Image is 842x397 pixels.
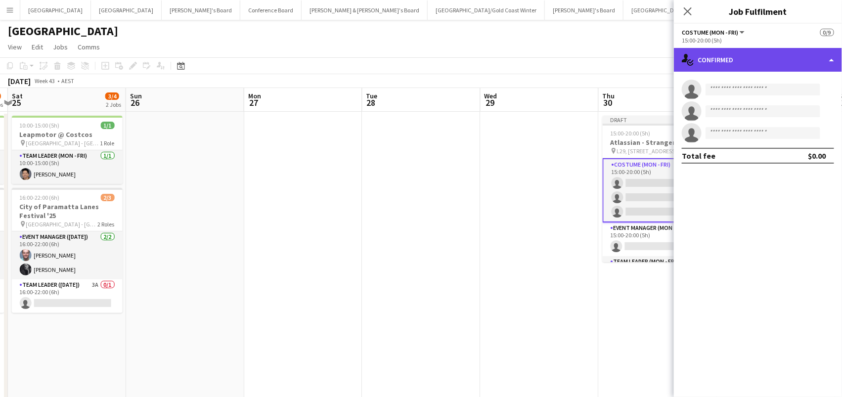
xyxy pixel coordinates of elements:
[100,139,115,147] span: 1 Role
[545,0,623,20] button: [PERSON_NAME]'s Board
[617,147,689,155] span: L29, [STREET_ADDRESS][PERSON_NAME]
[808,151,826,161] div: $0.00
[483,97,497,108] span: 29
[820,29,834,36] span: 0/9
[49,41,72,53] a: Jobs
[162,0,240,20] button: [PERSON_NAME]'s Board
[101,122,115,129] span: 1/1
[623,0,751,20] button: [GEOGRAPHIC_DATA]/[GEOGRAPHIC_DATA]
[106,101,121,108] div: 2 Jobs
[682,29,746,36] button: Costume (Mon - Fri)
[20,122,60,129] span: 10:00-15:00 (5h)
[485,91,497,100] span: Wed
[674,5,842,18] h3: Job Fulfilment
[365,97,378,108] span: 28
[682,151,715,161] div: Total fee
[611,130,651,137] span: 15:00-20:00 (5h)
[26,221,98,228] span: [GEOGRAPHIC_DATA] - [GEOGRAPHIC_DATA]
[101,194,115,201] span: 2/3
[682,29,738,36] span: Costume (Mon - Fri)
[53,43,68,51] span: Jobs
[129,97,142,108] span: 26
[91,0,162,20] button: [GEOGRAPHIC_DATA]
[10,97,23,108] span: 25
[366,91,378,100] span: Tue
[674,48,842,72] div: Confirmed
[12,116,123,184] app-job-card: 10:00-15:00 (5h)1/1Leapmotor @ Costcos [GEOGRAPHIC_DATA] - [GEOGRAPHIC_DATA]1 RoleTeam Leader (Mo...
[601,97,615,108] span: 30
[61,77,74,85] div: AEST
[105,92,119,100] span: 3/4
[682,37,834,44] div: 15:00-20:00 (5h)
[302,0,428,20] button: [PERSON_NAME] & [PERSON_NAME]'s Board
[130,91,142,100] span: Sun
[12,202,123,220] h3: City of Paramatta Lanes Festival '25
[240,0,302,20] button: Conference Board
[20,0,91,20] button: [GEOGRAPHIC_DATA]
[603,91,615,100] span: Thu
[32,43,43,51] span: Edit
[247,97,261,108] span: 27
[8,76,31,86] div: [DATE]
[248,91,261,100] span: Mon
[603,222,713,256] app-card-role: Event Manager (Mon - Fri)0/115:00-20:00 (5h)
[98,221,115,228] span: 2 Roles
[12,231,123,279] app-card-role: Event Manager ([DATE])2/216:00-22:00 (6h)[PERSON_NAME][PERSON_NAME]
[12,130,123,139] h3: Leapmotor @ Costcos
[20,194,60,201] span: 16:00-22:00 (6h)
[28,41,47,53] a: Edit
[74,41,104,53] a: Comms
[603,116,713,262] app-job-card: Draft15:00-20:00 (5h)0/9Atlassian - Stranger Things L29, [STREET_ADDRESS][PERSON_NAME]3 RolesCost...
[12,279,123,313] app-card-role: Team Leader ([DATE])3A0/116:00-22:00 (6h)
[603,256,713,347] app-card-role: Team Leader (Mon - Fri)0/5
[603,158,713,222] app-card-role: Costume (Mon - Fri)0/315:00-20:00 (5h)
[603,138,713,147] h3: Atlassian - Stranger Things
[78,43,100,51] span: Comms
[12,91,23,100] span: Sat
[8,43,22,51] span: View
[8,24,118,39] h1: [GEOGRAPHIC_DATA]
[603,116,713,124] div: Draft
[428,0,545,20] button: [GEOGRAPHIC_DATA]/Gold Coast Winter
[26,139,100,147] span: [GEOGRAPHIC_DATA] - [GEOGRAPHIC_DATA]
[4,41,26,53] a: View
[12,150,123,184] app-card-role: Team Leader (Mon - Fri)1/110:00-15:00 (5h)[PERSON_NAME]
[33,77,57,85] span: Week 43
[12,188,123,313] app-job-card: 16:00-22:00 (6h)2/3City of Paramatta Lanes Festival '25 [GEOGRAPHIC_DATA] - [GEOGRAPHIC_DATA]2 Ro...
